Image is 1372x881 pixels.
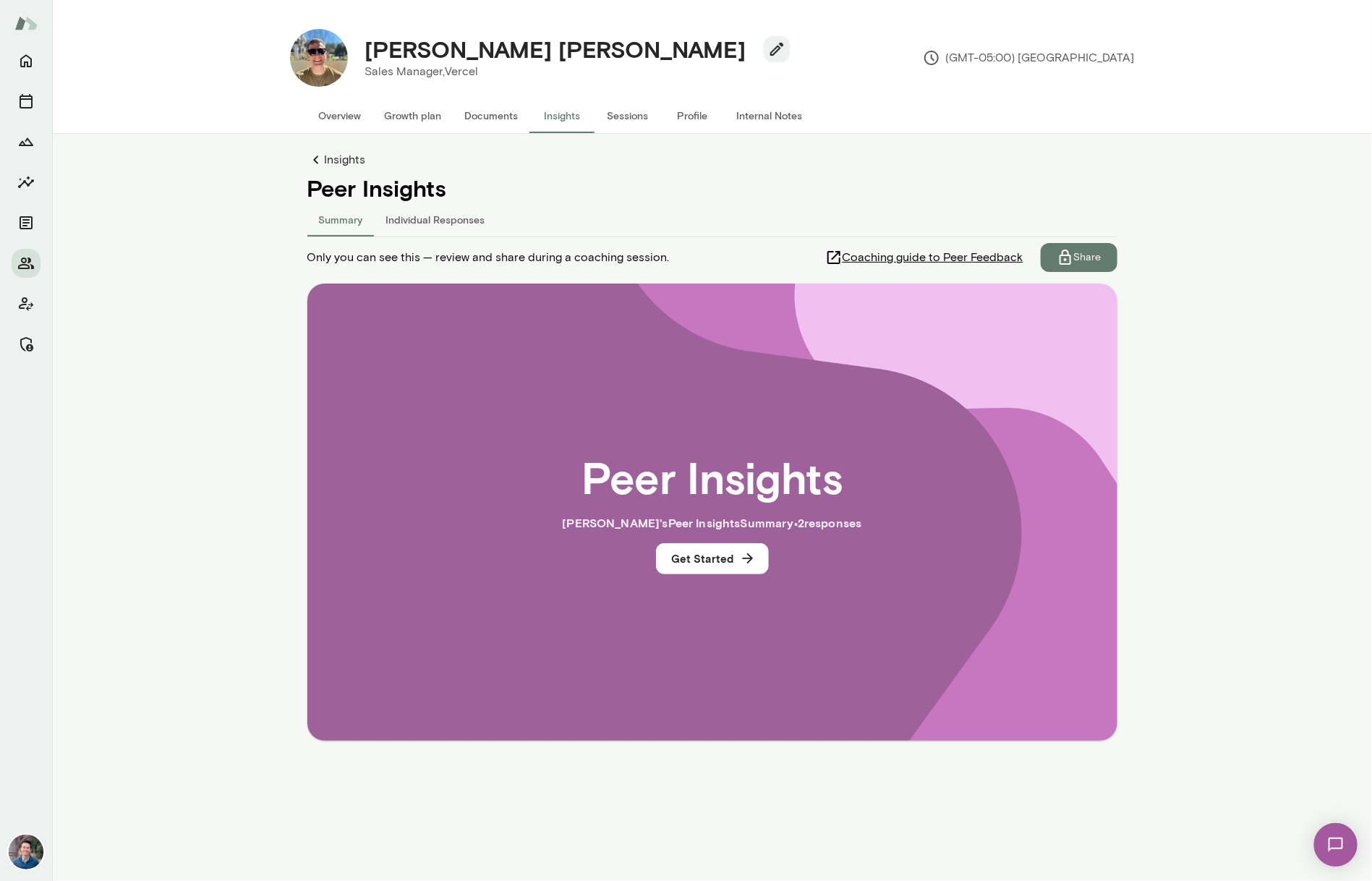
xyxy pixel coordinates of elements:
[725,98,814,133] button: Internal Notes
[595,98,660,133] button: Sessions
[307,174,1117,202] h4: Peer Insights
[365,63,778,80] p: Sales Manager, Vercel
[1074,250,1102,265] p: Share
[307,151,1117,169] a: Insights
[12,330,41,359] button: Manage
[923,49,1135,67] p: (GMT-05:00) [GEOGRAPHIC_DATA]
[290,29,348,87] img: Matt Jared
[12,208,41,237] button: Documents
[12,289,41,318] button: Client app
[12,249,41,278] button: Members
[373,98,453,133] button: Growth plan
[563,516,794,529] span: [PERSON_NAME] 's Peer Insights Summary
[581,451,843,503] h2: Peer Insights
[375,202,497,237] button: Individual Responses
[365,35,746,63] h4: [PERSON_NAME] [PERSON_NAME]
[794,516,862,529] span: • 2 response s
[9,835,43,869] img: Alex Yu
[307,98,373,133] button: Overview
[656,543,769,574] button: Get Started
[307,202,375,237] button: Summary
[307,249,670,266] span: Only you can see this — review and share during a coaching session.
[453,98,530,133] button: Documents
[12,87,41,116] button: Sessions
[307,202,1117,237] div: responses-tab
[825,243,1041,272] a: Coaching guide to Peer Feedback
[843,249,1023,266] span: Coaching guide to Peer Feedback
[12,168,41,197] button: Insights
[14,9,38,37] img: Mento
[12,46,41,75] button: Home
[530,98,595,133] button: Insights
[660,98,725,133] button: Profile
[1041,243,1117,272] button: Share
[12,127,41,156] button: Growth Plan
